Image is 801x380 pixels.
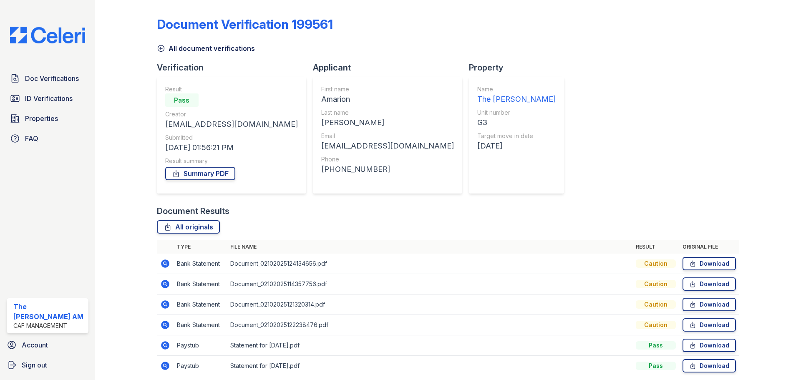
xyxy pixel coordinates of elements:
[3,337,92,353] a: Account
[227,294,632,315] td: Document_02102025121320314.pdf
[321,85,454,93] div: First name
[22,340,48,350] span: Account
[165,167,235,180] a: Summary PDF
[636,341,676,350] div: Pass
[679,240,739,254] th: Original file
[227,335,632,356] td: Statement for [DATE].pdf
[165,118,298,130] div: [EMAIL_ADDRESS][DOMAIN_NAME]
[174,335,227,356] td: Paystub
[174,254,227,274] td: Bank Statement
[477,117,556,128] div: G3
[13,322,85,330] div: CAF Management
[683,257,736,270] a: Download
[13,302,85,322] div: The [PERSON_NAME] AM
[477,108,556,117] div: Unit number
[157,205,229,217] div: Document Results
[469,62,571,73] div: Property
[165,85,298,93] div: Result
[636,300,676,309] div: Caution
[3,357,92,373] a: Sign out
[313,62,469,73] div: Applicant
[25,73,79,83] span: Doc Verifications
[7,110,88,127] a: Properties
[477,85,556,93] div: Name
[321,164,454,175] div: [PHONE_NUMBER]
[683,277,736,291] a: Download
[321,155,454,164] div: Phone
[165,93,199,107] div: Pass
[174,356,227,376] td: Paystub
[157,62,313,73] div: Verification
[321,108,454,117] div: Last name
[636,280,676,288] div: Caution
[636,259,676,268] div: Caution
[321,140,454,152] div: [EMAIL_ADDRESS][DOMAIN_NAME]
[477,93,556,105] div: The [PERSON_NAME]
[683,359,736,372] a: Download
[321,93,454,105] div: Amarion
[477,132,556,140] div: Target move in date
[632,240,679,254] th: Result
[25,93,73,103] span: ID Verifications
[683,339,736,352] a: Download
[683,298,736,311] a: Download
[165,142,298,154] div: [DATE] 01:56:21 PM
[3,27,92,43] img: CE_Logo_Blue-a8612792a0a2168367f1c8372b55b34899dd931a85d93a1a3d3e32e68fde9ad4.png
[174,315,227,335] td: Bank Statement
[165,157,298,165] div: Result summary
[227,356,632,376] td: Statement for [DATE].pdf
[157,17,333,32] div: Document Verification 199561
[477,140,556,152] div: [DATE]
[227,274,632,294] td: Document_02102025114357756.pdf
[227,240,632,254] th: File name
[25,133,38,143] span: FAQ
[174,274,227,294] td: Bank Statement
[227,254,632,274] td: Document_02102025124134656.pdf
[683,318,736,332] a: Download
[25,113,58,123] span: Properties
[7,70,88,87] a: Doc Verifications
[174,294,227,315] td: Bank Statement
[174,240,227,254] th: Type
[477,85,556,105] a: Name The [PERSON_NAME]
[636,362,676,370] div: Pass
[157,43,255,53] a: All document verifications
[165,133,298,142] div: Submitted
[766,347,793,372] iframe: chat widget
[165,110,298,118] div: Creator
[636,321,676,329] div: Caution
[7,90,88,107] a: ID Verifications
[157,220,220,234] a: All originals
[321,132,454,140] div: Email
[22,360,47,370] span: Sign out
[321,117,454,128] div: [PERSON_NAME]
[227,315,632,335] td: Document_02102025122238476.pdf
[7,130,88,147] a: FAQ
